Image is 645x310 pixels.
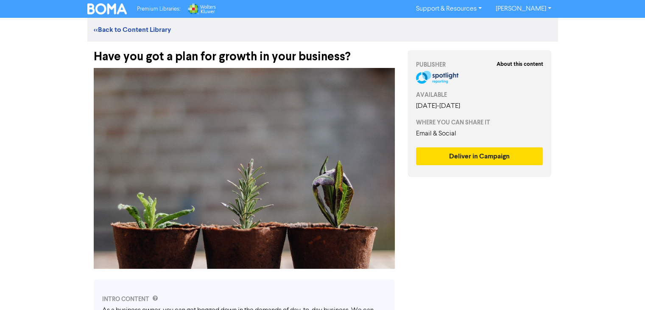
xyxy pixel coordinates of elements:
[416,118,543,127] div: WHERE YOU CAN SHARE IT
[489,2,558,16] a: [PERSON_NAME]
[137,6,180,12] span: Premium Libraries:
[496,61,543,68] strong: About this content
[603,269,645,310] iframe: Chat Widget
[416,90,543,99] div: AVAILABLE
[102,295,386,304] div: INTRO CONTENT
[409,2,489,16] a: Support & Resources
[94,25,171,34] a: <<Back to Content Library
[87,3,127,14] img: BOMA Logo
[416,101,543,111] div: [DATE] - [DATE]
[94,42,395,64] div: Have you got a plan for growth in your business?
[187,3,216,14] img: Wolters Kluwer
[416,129,543,139] div: Email & Social
[416,147,543,165] button: Deliver in Campaign
[416,60,543,69] div: PUBLISHER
